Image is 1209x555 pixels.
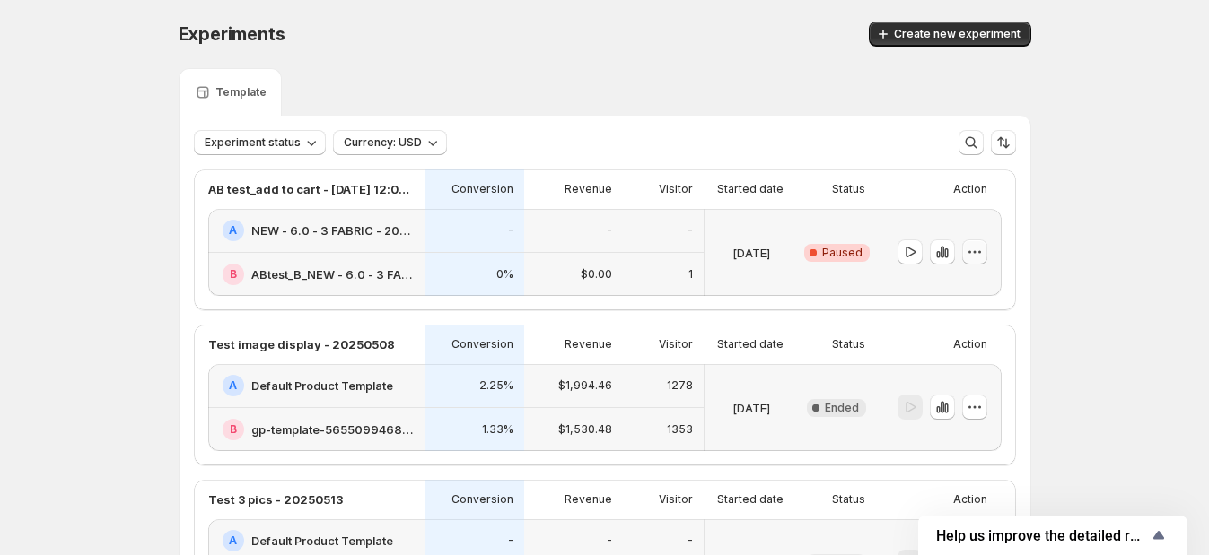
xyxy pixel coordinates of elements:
p: $1,994.46 [558,378,612,393]
p: [DATE] [732,244,770,262]
button: Create new experiment [869,22,1031,47]
h2: Default Product Template [251,532,393,550]
h2: NEW - 6.0 - 3 FABRIC - 20250722 [251,221,415,239]
p: - [607,533,612,548]
p: 0% [496,267,513,282]
p: Status [832,182,865,196]
button: Sort the results [991,130,1016,155]
p: Status [832,337,865,351]
p: Started date [717,492,784,507]
h2: B [230,422,237,437]
p: Conversion [451,492,513,507]
p: 1353 [667,422,693,437]
p: Started date [717,337,784,351]
p: Revenue [565,492,612,507]
p: $0.00 [581,267,612,282]
p: - [508,533,513,548]
p: Action [953,337,987,351]
p: Started date [717,182,784,196]
button: Currency: USD [333,130,447,155]
p: Action [953,492,987,507]
p: [DATE] [732,399,770,417]
p: Action [953,182,987,196]
p: - [688,533,693,548]
h2: ABtest_B_NEW - 6.0 - 3 FABRIC - 20250910 [251,265,415,283]
h2: Default Product Template [251,377,393,395]
h2: A [229,223,237,238]
h2: A [229,533,237,548]
p: Status [832,492,865,507]
p: - [508,223,513,238]
p: Visitor [659,492,693,507]
span: Paused [822,246,863,260]
span: Experiment status [205,135,301,150]
button: Experiment status [194,130,326,155]
p: Conversion [451,337,513,351]
p: Visitor [659,337,693,351]
p: Template [215,85,267,100]
p: AB test_add to cart - [DATE] 12:06:02 [208,180,415,198]
p: Revenue [565,337,612,351]
p: 1 [688,267,693,282]
p: 2.25% [479,378,513,393]
p: Conversion [451,182,513,196]
h2: B [230,267,237,282]
h2: gp-template-565509946817381267 [251,421,415,438]
p: 1278 [667,378,693,393]
p: Test 3 pics - 20250513 [208,490,343,508]
span: Ended [825,401,859,415]
p: Test image display - 20250508 [208,335,395,353]
button: Show survey - Help us improve the detailed report for A/B campaigns [936,525,1170,546]
p: Visitor [659,182,693,196]
p: $1,530.48 [558,422,612,437]
p: 1.33% [482,422,513,437]
span: Help us improve the detailed report for A/B campaigns [936,527,1148,544]
h2: A [229,378,237,393]
span: Experiments [179,23,285,45]
span: Create new experiment [894,27,1021,41]
span: Currency: USD [344,135,422,150]
p: - [607,223,612,238]
p: Revenue [565,182,612,196]
p: - [688,223,693,238]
